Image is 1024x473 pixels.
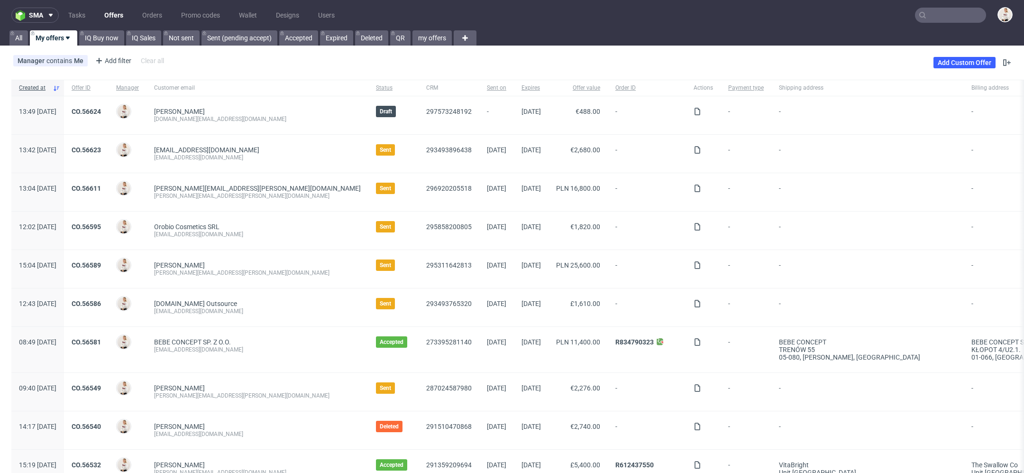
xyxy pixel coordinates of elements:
[521,146,541,154] span: [DATE]
[19,146,56,154] span: 13:42 [DATE]
[29,12,43,19] span: sma
[154,430,361,438] div: [EMAIL_ADDRESS][DOMAIN_NAME]
[615,461,654,469] a: R612437550
[779,146,956,161] span: -
[728,261,764,277] span: -
[521,461,541,469] span: [DATE]
[694,84,713,92] span: Actions
[72,461,101,469] a: CO.56532
[728,223,764,238] span: -
[91,53,133,68] div: Add filter
[728,84,764,92] span: Payment type
[556,261,600,269] span: PLN 25,600.00
[380,223,391,231] span: Sent
[521,84,541,92] span: Expires
[137,8,168,23] a: Orders
[117,420,130,433] img: Mari Fok
[117,381,130,395] img: Mari Fok
[487,185,506,192] span: [DATE]
[426,108,472,115] a: 297573248192
[117,143,130,157] img: Mari Fok
[154,338,231,346] a: BEBE CONCEPT SP. Z O.O.
[233,8,263,23] a: Wallet
[72,423,101,430] a: CO.56540
[72,261,101,269] a: CO.56589
[9,30,28,46] a: All
[570,146,600,154] span: €2,680.00
[933,57,996,68] a: Add Custom Offer
[570,423,600,430] span: €2,740.00
[615,384,678,399] span: -
[487,461,506,469] span: [DATE]
[72,223,101,231] a: CO.56595
[30,30,77,46] a: My offers
[779,338,956,346] div: BEBE CONCEPT
[380,108,392,115] span: Draft
[615,146,678,161] span: -
[426,338,472,346] a: 273395281140
[154,307,361,315] div: [EMAIL_ADDRESS][DOMAIN_NAME]
[487,84,506,92] span: Sent on
[163,30,200,46] a: Not sent
[521,108,541,115] span: [DATE]
[570,223,600,231] span: €1,820.00
[728,185,764,200] span: -
[380,461,403,469] span: Accepted
[521,384,541,392] span: [DATE]
[116,84,139,92] span: Manager
[521,185,541,192] span: [DATE]
[615,300,678,315] span: -
[117,458,130,472] img: Mari Fok
[72,108,101,115] a: CO.56624
[521,300,541,307] span: [DATE]
[154,423,205,430] a: [PERSON_NAME]
[154,115,361,123] div: [DOMAIN_NAME][EMAIL_ADDRESS][DOMAIN_NAME]
[154,146,259,154] span: [EMAIL_ADDRESS][DOMAIN_NAME]
[154,261,205,269] a: [PERSON_NAME]
[556,338,600,346] span: PLN 11,400.00
[154,384,205,392] a: [PERSON_NAME]
[779,300,956,315] span: -
[728,108,764,123] span: -
[19,84,49,92] span: Created at
[46,57,74,65] span: contains
[154,346,361,353] div: [EMAIL_ADDRESS][DOMAIN_NAME]
[487,108,506,123] span: -
[521,261,541,269] span: [DATE]
[779,108,956,123] span: -
[998,8,1012,21] img: Mari Fok
[728,384,764,399] span: -
[355,30,388,46] a: Deleted
[154,392,361,399] div: [PERSON_NAME][EMAIL_ADDRESS][PERSON_NAME][DOMAIN_NAME]
[74,57,83,65] div: Me
[18,57,46,65] span: Manager
[117,220,130,233] img: Mari Fok
[380,300,391,307] span: Sent
[154,300,237,307] a: [DOMAIN_NAME] Outsource
[19,384,56,392] span: 09:40 [DATE]
[487,384,506,392] span: [DATE]
[426,384,472,392] a: 287024587980
[380,185,391,192] span: Sent
[779,84,956,92] span: Shipping address
[426,261,472,269] a: 295311642813
[412,30,452,46] a: my offers
[615,108,678,123] span: -
[154,461,205,469] a: [PERSON_NAME]
[779,346,956,353] div: TRENÓW 55
[99,8,129,23] a: Offers
[72,146,101,154] a: CO.56623
[615,338,654,346] a: R834790323
[19,300,56,307] span: 12:43 [DATE]
[79,30,124,46] a: IQ Buy now
[154,223,219,231] a: Orobio Cosmetics SRL
[19,108,56,115] span: 13:49 [DATE]
[487,423,506,430] span: [DATE]
[154,84,361,92] span: Customer email
[779,461,956,469] div: VitaBright
[426,146,472,154] a: 293493896438
[380,423,399,430] span: Deleted
[426,461,472,469] a: 291359209694
[19,423,56,430] span: 14:17 [DATE]
[19,185,56,192] span: 13:04 [DATE]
